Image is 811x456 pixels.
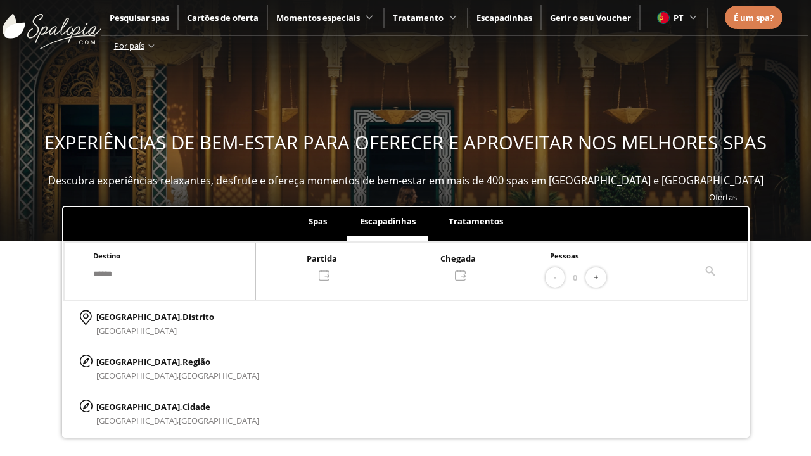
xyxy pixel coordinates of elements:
[48,174,763,187] span: Descubra experiências relaxantes, desfrute e ofereça momentos de bem-estar em mais de 400 spas em...
[573,270,577,284] span: 0
[110,12,169,23] a: Pesquisar spas
[360,215,416,227] span: Escapadinhas
[734,12,774,23] span: É um spa?
[546,267,565,288] button: -
[96,310,214,324] p: [GEOGRAPHIC_DATA],
[476,12,532,23] a: Escapadinhas
[93,251,120,260] span: Destino
[96,370,179,381] span: [GEOGRAPHIC_DATA],
[585,267,606,288] button: +
[96,415,179,426] span: [GEOGRAPHIC_DATA],
[44,130,767,155] span: EXPERIÊNCIAS DE BEM-ESTAR PARA OFERECER E APROVEITAR NOS MELHORES SPAS
[179,370,259,381] span: [GEOGRAPHIC_DATA]
[182,311,214,322] span: Distrito
[709,191,737,203] a: Ofertas
[550,12,631,23] a: Gerir o seu Voucher
[96,325,177,336] span: [GEOGRAPHIC_DATA]
[550,251,579,260] span: Pessoas
[449,215,503,227] span: Tratamentos
[96,355,259,369] p: [GEOGRAPHIC_DATA],
[3,1,101,49] img: ImgLogoSpalopia.BvClDcEz.svg
[179,415,259,426] span: [GEOGRAPHIC_DATA]
[182,401,210,412] span: Cidade
[114,40,144,51] span: Por país
[309,215,327,227] span: Spas
[96,400,259,414] p: [GEOGRAPHIC_DATA],
[187,12,259,23] a: Cartões de oferta
[734,11,774,25] a: É um spa?
[182,356,210,367] span: Região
